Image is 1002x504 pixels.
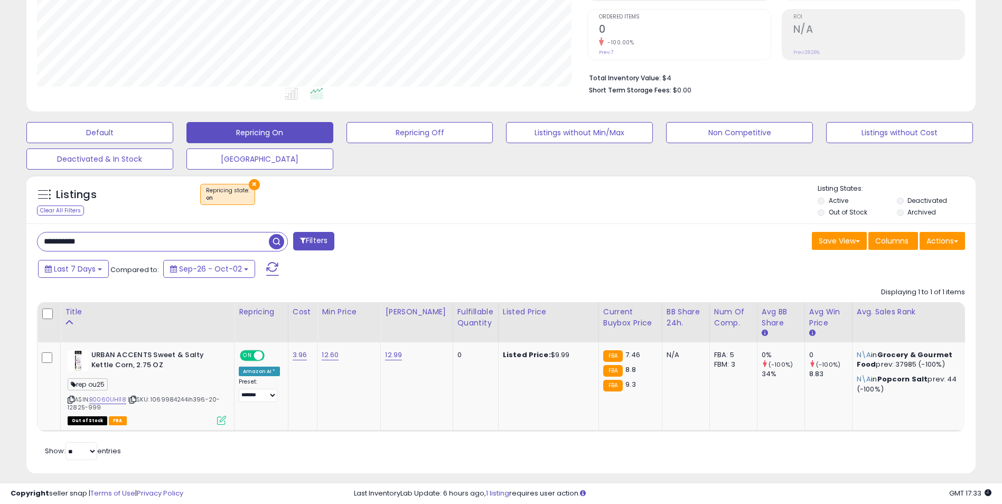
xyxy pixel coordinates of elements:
[857,306,964,318] div: Avg. Sales Rank
[26,122,173,143] button: Default
[322,306,376,318] div: Min Price
[293,232,334,250] button: Filters
[762,369,804,379] div: 34%
[503,306,594,318] div: Listed Price
[793,14,964,20] span: ROI
[809,350,852,360] div: 0
[54,264,96,274] span: Last 7 Days
[37,206,84,216] div: Clear All Filters
[347,122,493,143] button: Repricing Off
[38,260,109,278] button: Last 7 Days
[68,350,89,371] img: 41opC5LjusL._SL40_.jpg
[486,488,509,498] a: 1 listing
[68,416,107,425] span: All listings that are currently out of stock and unavailable for purchase on Amazon
[857,350,960,369] p: in prev: 37985 (-100%)
[45,446,121,456] span: Show: entries
[293,350,307,360] a: 3.96
[506,122,653,143] button: Listings without Min/Max
[503,350,591,360] div: $9.99
[769,360,793,369] small: (-100%)
[26,148,173,170] button: Deactivated & In Stock
[809,369,852,379] div: 8.83
[110,265,159,275] span: Compared to:
[91,350,220,372] b: URBAN ACCENTS Sweet & Salty Kettle Corn, 2.75 OZ
[667,306,705,329] div: BB Share 24h.
[68,350,226,424] div: ASIN:
[826,122,973,143] button: Listings without Cost
[625,365,635,375] span: 8.8
[56,188,97,202] h5: Listings
[762,350,804,360] div: 0%
[809,306,848,329] div: Avg Win Price
[457,350,490,360] div: 0
[818,184,976,194] p: Listing States:
[322,350,339,360] a: 12.60
[809,329,816,338] small: Avg Win Price.
[949,488,991,498] span: 2025-10-10 17:33 GMT
[186,148,333,170] button: [GEOGRAPHIC_DATA]
[857,350,952,369] span: Grocery & Gourmet Food
[206,186,249,202] span: Repricing state :
[239,378,280,402] div: Preset:
[793,49,820,55] small: Prev: 28.28%
[68,397,74,403] i: Click to copy
[666,122,813,143] button: Non Competitive
[457,306,494,329] div: Fulfillable Quantity
[385,350,402,360] a: 12.99
[90,488,135,498] a: Terms of Use
[812,232,867,250] button: Save View
[599,49,613,55] small: Prev: 7
[179,264,242,274] span: Sep-26 - Oct-02
[293,306,313,318] div: Cost
[907,196,947,205] label: Deactivated
[68,378,108,390] span: rep ou25
[11,489,183,499] div: seller snap | |
[907,208,936,217] label: Archived
[920,232,965,250] button: Actions
[385,306,448,318] div: [PERSON_NAME]
[714,360,749,369] div: FBM: 3
[829,208,867,217] label: Out of Stock
[857,375,960,394] p: in prev: 44 (-100%)
[354,489,991,499] div: Last InventoryLab Update: 6 hours ago, requires user action.
[603,365,623,377] small: FBA
[625,350,640,360] span: 7.46
[89,395,126,404] a: B0060UHI18
[249,179,260,190] button: ×
[241,351,254,360] span: ON
[603,306,658,329] div: Current Buybox Price
[65,306,230,318] div: Title
[762,329,768,338] small: Avg BB Share.
[129,397,136,403] i: Click to copy
[857,374,871,384] span: N\A
[137,488,183,498] a: Privacy Policy
[239,367,280,376] div: Amazon AI *
[714,306,753,329] div: Num of Comp.
[762,306,800,329] div: Avg BB Share
[263,351,280,360] span: OFF
[68,395,220,411] span: | SKU: 1069984244ih396-20-12825-999
[503,350,551,360] b: Listed Price:
[673,85,691,95] span: $0.00
[239,306,284,318] div: Repricing
[816,360,840,369] small: (-100%)
[793,23,964,38] h2: N/A
[109,416,127,425] span: FBA
[714,350,749,360] div: FBA: 5
[604,39,634,46] small: -100.00%
[877,374,928,384] span: Popcorn Salt
[625,379,635,389] span: 9.3
[868,232,918,250] button: Columns
[875,236,909,246] span: Columns
[829,196,848,205] label: Active
[163,260,255,278] button: Sep-26 - Oct-02
[11,488,49,498] strong: Copyright
[589,86,671,95] b: Short Term Storage Fees:
[857,350,871,360] span: N\A
[589,71,957,83] li: $4
[667,350,701,360] div: N/A
[599,14,770,20] span: Ordered Items
[599,23,770,38] h2: 0
[589,73,661,82] b: Total Inventory Value:
[186,122,333,143] button: Repricing On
